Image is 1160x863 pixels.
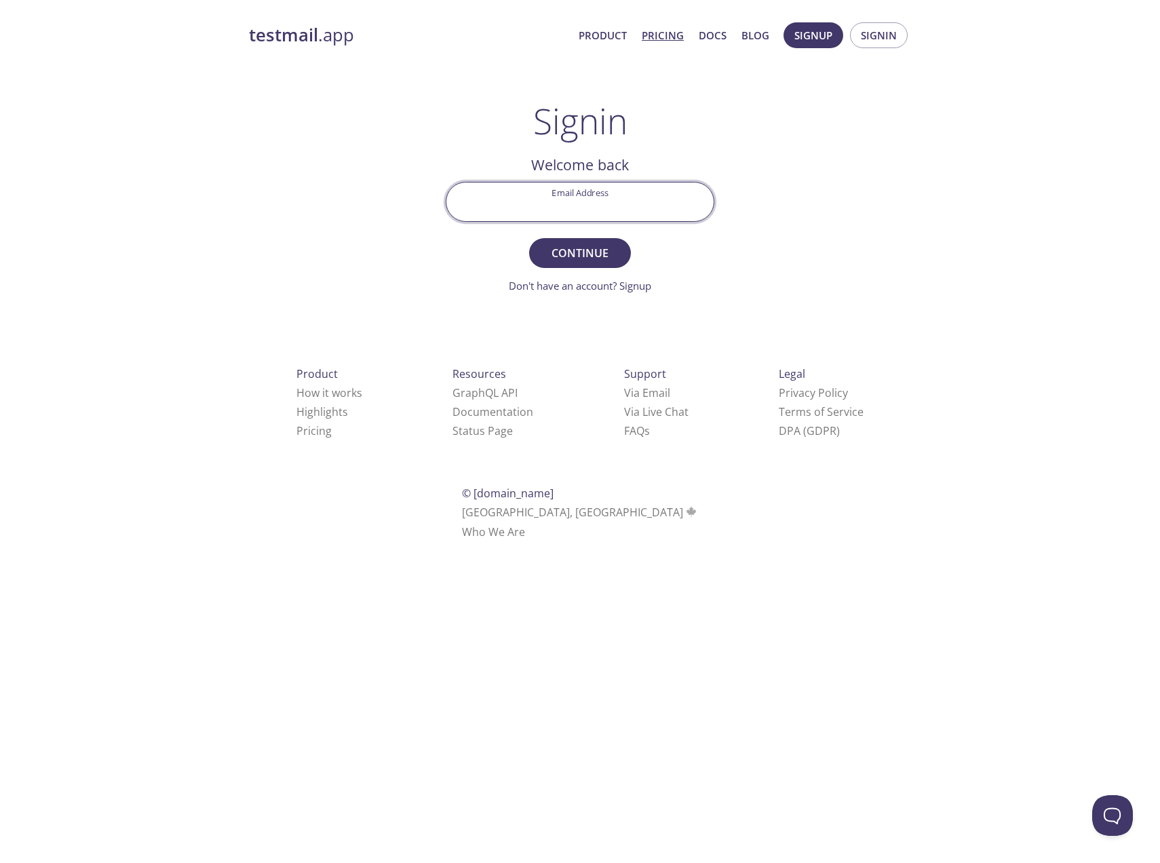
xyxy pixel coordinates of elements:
[644,423,650,438] span: s
[249,23,318,47] strong: testmail
[1092,795,1133,836] iframe: Help Scout Beacon - Open
[509,279,651,292] a: Don't have an account? Signup
[452,404,533,419] a: Documentation
[794,26,832,44] span: Signup
[741,26,769,44] a: Blog
[296,404,348,419] a: Highlights
[452,385,518,400] a: GraphQL API
[462,505,699,520] span: [GEOGRAPHIC_DATA], [GEOGRAPHIC_DATA]
[296,423,332,438] a: Pricing
[861,26,897,44] span: Signin
[452,366,506,381] span: Resources
[462,524,525,539] a: Who We Are
[850,22,908,48] button: Signin
[784,22,843,48] button: Signup
[579,26,627,44] a: Product
[779,423,840,438] a: DPA (GDPR)
[624,366,666,381] span: Support
[249,24,568,47] a: testmail.app
[624,404,689,419] a: Via Live Chat
[462,486,554,501] span: © [DOMAIN_NAME]
[779,385,848,400] a: Privacy Policy
[533,100,627,141] h1: Signin
[624,423,650,438] a: FAQ
[296,385,362,400] a: How it works
[699,26,727,44] a: Docs
[446,153,714,176] h2: Welcome back
[642,26,684,44] a: Pricing
[544,244,616,263] span: Continue
[296,366,338,381] span: Product
[779,366,805,381] span: Legal
[529,238,631,268] button: Continue
[779,404,864,419] a: Terms of Service
[452,423,513,438] a: Status Page
[624,385,670,400] a: Via Email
